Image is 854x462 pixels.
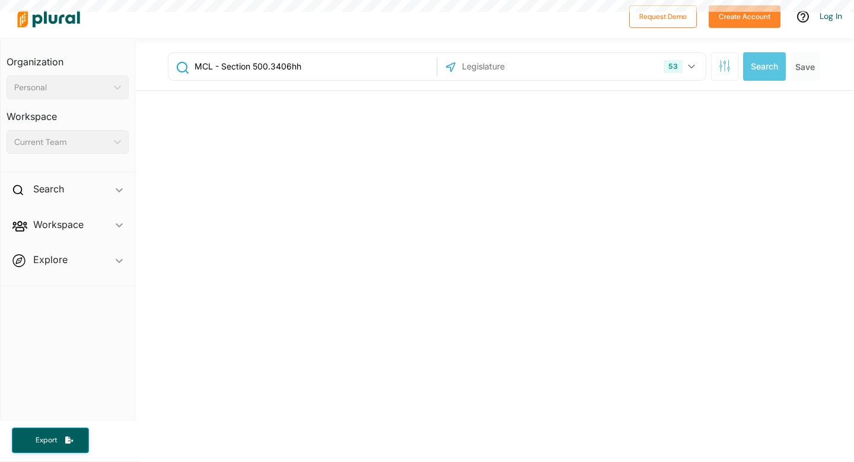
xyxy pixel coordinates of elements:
[27,435,65,445] span: Export
[193,55,434,78] input: Enter keywords, bill # or legislator name
[629,5,697,28] button: Request Demo
[709,5,780,28] button: Create Account
[664,60,682,73] div: 53
[659,55,702,78] button: 53
[743,52,786,81] button: Search
[709,10,780,22] a: Create Account
[12,428,89,453] button: Export
[791,52,820,81] button: Save
[14,136,109,148] div: Current Team
[7,45,129,71] h3: Organization
[461,55,588,78] input: Legislature
[629,10,697,22] a: Request Demo
[820,11,842,21] a: Log In
[7,99,129,125] h3: Workspace
[719,60,731,70] span: Search Filters
[14,81,109,94] div: Personal
[33,182,64,195] h2: Search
